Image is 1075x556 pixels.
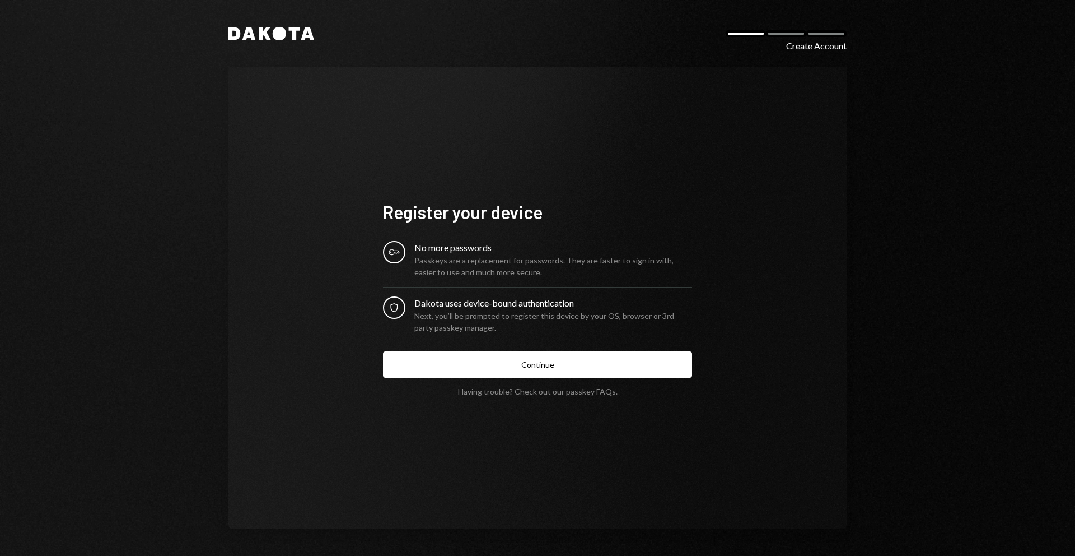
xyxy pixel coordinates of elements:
div: Passkeys are a replacement for passwords. They are faster to sign in with, easier to use and much... [414,254,692,278]
a: passkey FAQs [566,387,616,397]
div: Dakota uses device-bound authentication [414,296,692,310]
div: Create Account [786,39,847,53]
button: Continue [383,351,692,378]
div: Next, you’ll be prompted to register this device by your OS, browser or 3rd party passkey manager. [414,310,692,333]
div: Having trouble? Check out our . [458,387,618,396]
div: No more passwords [414,241,692,254]
h1: Register your device [383,201,692,223]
